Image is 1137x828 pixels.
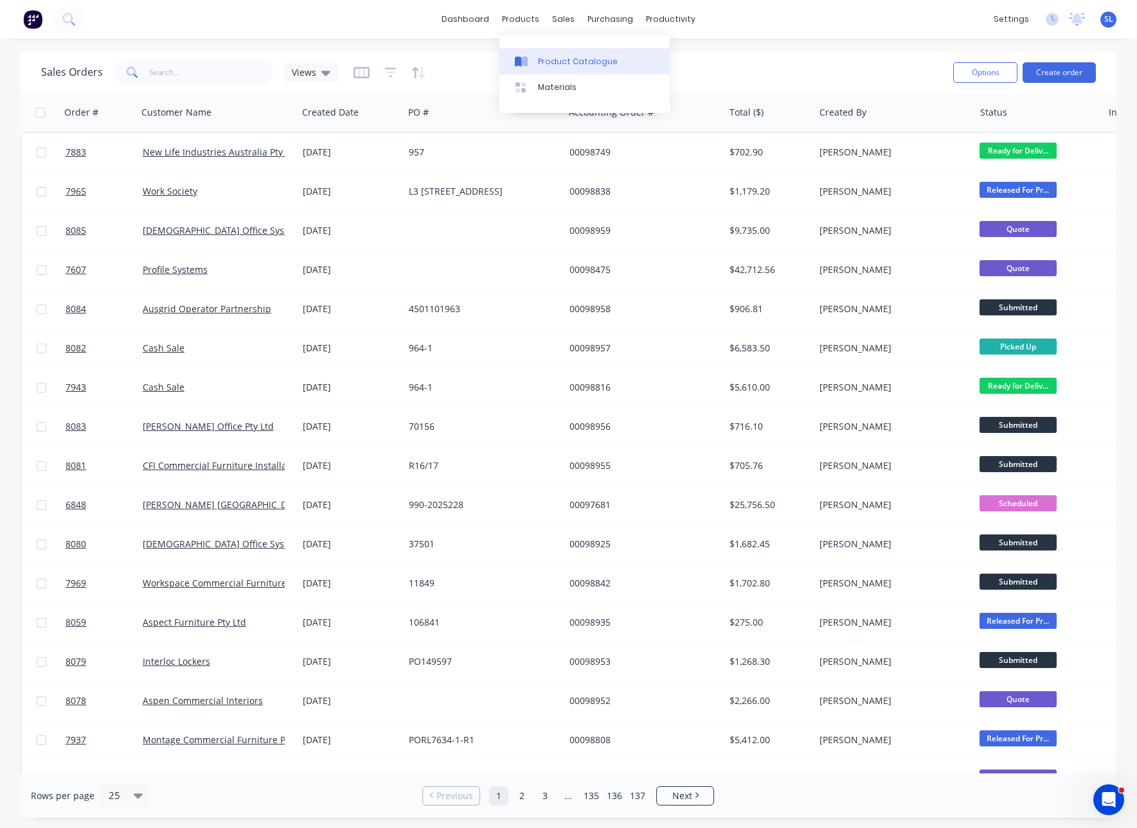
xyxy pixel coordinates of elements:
[980,770,1057,786] span: Quote
[409,381,551,394] div: 964-1
[980,730,1057,746] span: Released For Pr...
[143,185,197,197] a: Work Society
[417,786,719,806] ul: Pagination
[980,143,1057,159] span: Ready for Deliv...
[66,224,86,237] span: 8085
[143,146,299,158] a: New Life Industries Australia Pty Ltd
[569,498,712,511] div: 00097681
[582,786,601,806] a: Page 135
[66,342,86,355] span: 8082
[980,221,1057,237] span: Quote
[819,224,962,237] div: [PERSON_NAME]
[980,339,1057,355] span: Picked Up
[569,616,712,629] div: 00098935
[409,577,551,590] div: 11849
[730,420,805,433] div: $716.10
[66,642,143,681] a: 8079
[730,498,805,511] div: $25,756.50
[569,459,712,472] div: 00098955
[66,721,143,759] a: 7937
[303,185,398,198] div: [DATE]
[409,734,551,746] div: PORL7634-1-R1
[31,789,94,802] span: Rows per page
[303,381,398,394] div: [DATE]
[730,694,805,707] div: $2,266.00
[730,459,805,472] div: $705.76
[66,420,86,433] span: 8083
[303,655,398,668] div: [DATE]
[980,691,1057,707] span: Quote
[819,734,962,746] div: [PERSON_NAME]
[730,616,805,629] div: $275.00
[730,224,805,237] div: $9,735.00
[303,734,398,746] div: [DATE]
[569,773,712,786] div: 00098951
[66,329,143,367] a: 8082
[143,498,306,511] a: [PERSON_NAME] [GEOGRAPHIC_DATA]
[569,146,712,159] div: 00098749
[819,498,962,511] div: [PERSON_NAME]
[569,577,712,590] div: 00098842
[66,577,86,590] span: 7969
[66,263,86,276] span: 7607
[730,655,805,668] div: $1,268.30
[143,655,210,667] a: Interloc Lockers
[409,655,551,668] div: PO149597
[980,106,1007,119] div: Status
[569,342,712,355] div: 00098957
[605,786,624,806] a: Page 136
[569,263,712,276] div: 00098475
[143,303,271,315] a: Ausgrid Operator Partnership
[980,613,1057,629] span: Released For Pr...
[672,789,692,802] span: Next
[66,682,143,720] a: 8078
[303,498,398,511] div: [DATE]
[657,789,713,802] a: Next page
[953,62,1017,83] button: Options
[730,106,764,119] div: Total ($)
[730,577,805,590] div: $1,702.80
[499,48,670,74] a: Product Catalogue
[569,303,712,315] div: 00098958
[303,538,398,551] div: [DATE]
[559,786,578,806] a: Jump forward
[66,616,86,629] span: 8059
[66,603,143,642] a: 8059
[66,407,143,446] a: 8083
[819,577,962,590] div: [PERSON_NAME]
[546,10,581,29] div: sales
[303,224,398,237] div: [DATE]
[66,655,86,668] span: 8079
[569,224,712,237] div: 00098959
[66,185,86,198] span: 7965
[499,75,670,100] a: Materials
[730,146,805,159] div: $702.90
[408,106,429,119] div: PO #
[303,303,398,315] div: [DATE]
[730,185,805,198] div: $1,179.20
[819,694,962,707] div: [PERSON_NAME]
[409,146,551,159] div: 957
[569,655,712,668] div: 00098953
[409,538,551,551] div: 37501
[819,185,962,198] div: [PERSON_NAME]
[730,381,805,394] div: $5,610.00
[143,694,263,707] a: Aspen Commercial Interiors
[538,56,618,67] div: Product Catalogue
[987,10,1035,29] div: settings
[980,378,1057,394] span: Ready for Deliv...
[409,616,551,629] div: 106841
[538,82,577,93] div: Materials
[302,106,359,119] div: Created Date
[66,486,143,524] a: 6848
[730,342,805,355] div: $6,583.50
[730,263,805,276] div: $42,712.56
[303,342,398,355] div: [DATE]
[66,760,143,798] a: 8077
[569,694,712,707] div: 00098952
[409,459,551,472] div: R16/17
[730,734,805,746] div: $5,412.00
[435,10,496,29] a: dashboard
[303,459,398,472] div: [DATE]
[496,10,546,29] div: products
